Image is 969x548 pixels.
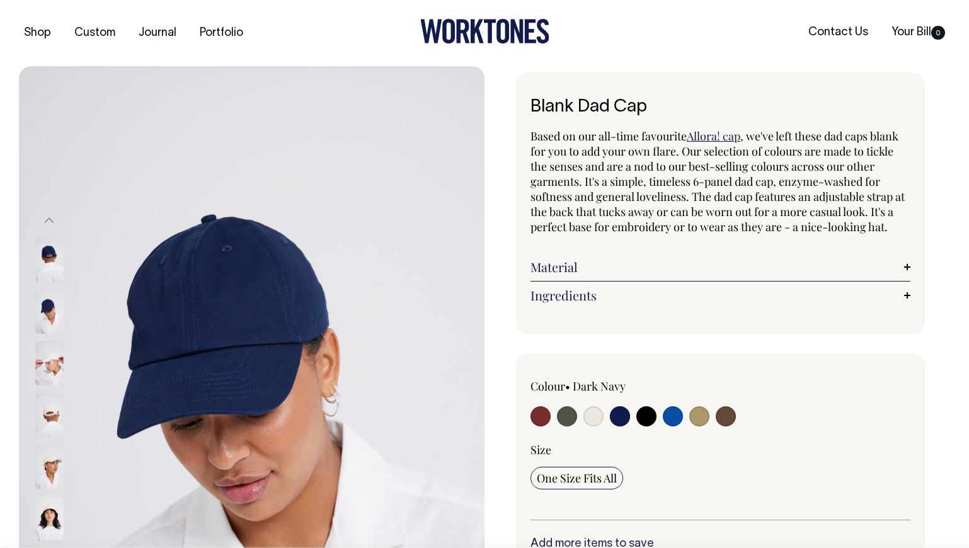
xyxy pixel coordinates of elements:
a: Shop [19,23,56,43]
label: Dark Navy [573,379,626,394]
img: natural [35,393,64,437]
span: Based on our all-time favourite [530,128,687,144]
div: Size [530,442,910,457]
span: One Size Fits All [537,471,617,486]
a: Contact Us [803,22,873,43]
span: , we've left these dad caps blank for you to add your own flare. Our selection of colours are mad... [530,128,905,234]
div: Colour [530,379,682,394]
a: Portfolio [195,23,248,43]
span: • [565,379,570,394]
a: Allora! cap [687,128,740,144]
a: Ingredients [530,288,910,303]
h1: Blank Dad Cap [530,98,910,117]
a: Journal [134,23,181,43]
img: dark-navy [35,238,64,282]
img: natural [35,341,64,385]
a: Custom [69,23,120,43]
img: natural [35,496,64,540]
button: Previous [40,206,59,234]
img: natural [35,445,64,489]
a: Material [530,260,910,275]
a: Your Bill0 [886,22,950,43]
input: One Size Fits All [530,467,623,489]
img: dark-navy [35,290,64,334]
span: 0 [931,26,945,40]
